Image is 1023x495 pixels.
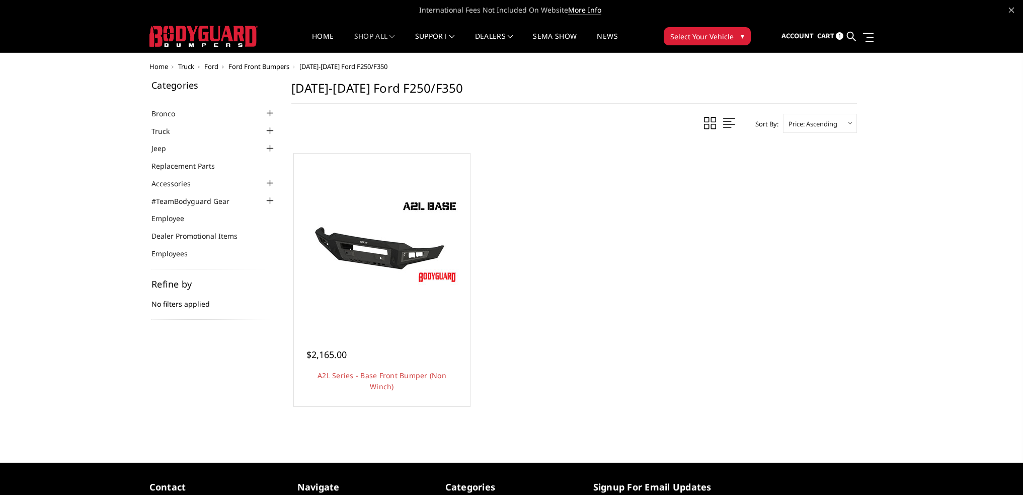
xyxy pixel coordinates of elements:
a: News [597,33,617,52]
a: #TeamBodyguard Gear [151,196,242,206]
a: Truck [151,126,182,136]
a: Accessories [151,178,203,189]
h5: contact [149,480,282,494]
a: Cart 1 [817,23,843,50]
a: shop all [354,33,395,52]
a: Ford [204,62,218,71]
span: ▾ [741,31,744,41]
img: BODYGUARD BUMPERS [149,26,258,47]
span: Account [781,31,814,40]
a: SEMA Show [533,33,577,52]
span: [DATE]-[DATE] Ford F250/F350 [299,62,387,71]
a: Support [415,33,455,52]
a: Employee [151,213,197,224]
a: Employees [151,248,200,259]
a: Truck [178,62,194,71]
a: Home [149,62,168,71]
h5: Categories [151,81,276,90]
h1: [DATE]-[DATE] Ford F250/F350 [291,81,857,104]
span: Select Your Vehicle [670,31,734,42]
a: A2L Series - Base Front Bumper (Non Winch) [318,371,446,391]
a: Bronco [151,108,188,119]
a: More Info [568,5,601,15]
a: Ford Front Bumpers [228,62,289,71]
h5: Categories [445,480,578,494]
span: Cart [817,31,834,40]
span: $2,165.00 [306,348,347,361]
a: A2L Series - Base Front Bumper (Non Winch) A2L Series - Base Front Bumper (Non Winch) [296,156,467,327]
a: Account [781,23,814,50]
a: Dealers [475,33,513,52]
button: Select Your Vehicle [664,27,751,45]
h5: Navigate [297,480,430,494]
div: No filters applied [151,279,276,320]
a: Jeep [151,143,179,154]
span: 1 [836,32,843,40]
h5: Refine by [151,279,276,289]
a: Replacement Parts [151,161,227,171]
h5: signup for email updates [593,480,726,494]
a: Dealer Promotional Items [151,231,250,241]
label: Sort By: [750,116,778,131]
a: Home [312,33,334,52]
